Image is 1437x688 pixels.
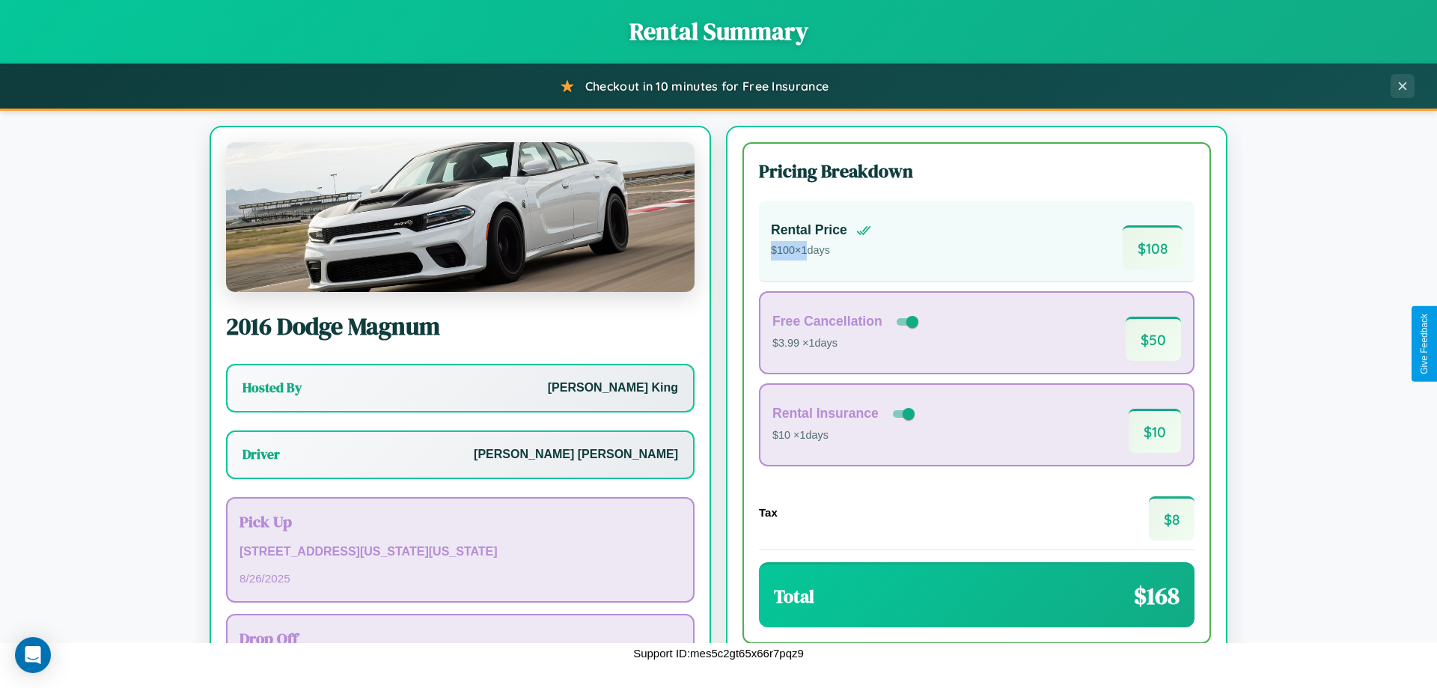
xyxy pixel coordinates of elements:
[239,541,681,563] p: [STREET_ADDRESS][US_STATE][US_STATE]
[239,511,681,532] h3: Pick Up
[772,406,879,421] h4: Rental Insurance
[1123,225,1183,270] span: $ 108
[759,159,1195,183] h3: Pricing Breakdown
[242,445,280,463] h3: Driver
[774,584,814,609] h3: Total
[772,334,921,353] p: $3.99 × 1 days
[474,444,678,466] p: [PERSON_NAME] [PERSON_NAME]
[15,637,51,673] div: Open Intercom Messenger
[1129,409,1181,453] span: $ 10
[242,379,302,397] h3: Hosted By
[771,222,847,238] h4: Rental Price
[1149,496,1195,541] span: $ 8
[226,142,695,292] img: Dodge Magnum
[585,79,829,94] span: Checkout in 10 minutes for Free Insurance
[1419,314,1430,374] div: Give Feedback
[772,426,918,445] p: $10 × 1 days
[239,568,681,588] p: 8 / 26 / 2025
[759,506,778,519] h4: Tax
[15,15,1422,48] h1: Rental Summary
[771,241,871,261] p: $ 100 × 1 days
[548,377,678,399] p: [PERSON_NAME] King
[239,627,681,649] h3: Drop Off
[1134,579,1180,612] span: $ 168
[633,643,804,663] p: Support ID: mes5c2gt65x66r7pqz9
[226,310,695,343] h2: 2016 Dodge Magnum
[772,314,882,329] h4: Free Cancellation
[1126,317,1181,361] span: $ 50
